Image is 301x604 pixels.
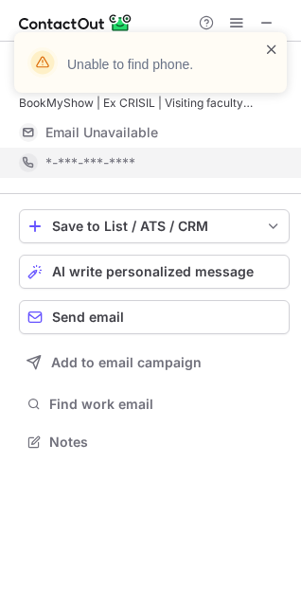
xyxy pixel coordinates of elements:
[19,255,290,289] button: AI write personalized message
[67,55,241,74] p: Unable to find phone.
[19,391,290,417] button: Find work email
[19,346,290,380] button: Add to email campaign
[49,396,282,413] span: Find work email
[27,47,58,78] img: warning
[49,434,282,451] span: Notes
[45,124,158,141] span: Email Unavailable
[19,429,290,455] button: Notes
[52,264,254,279] span: AI write personalized message
[51,355,202,370] span: Add to email campaign
[19,11,133,34] img: ContactOut v5.3.10
[52,310,124,325] span: Send email
[52,219,257,234] div: Save to List / ATS / CRM
[19,209,290,243] button: save-profile-one-click
[19,300,290,334] button: Send email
